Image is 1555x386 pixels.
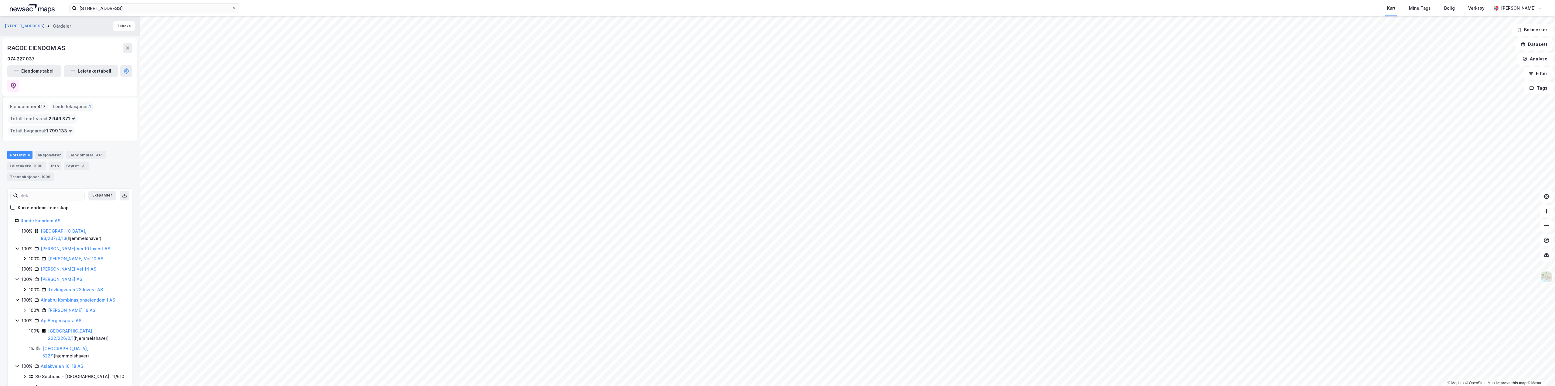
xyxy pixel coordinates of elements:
[35,373,124,380] div: 30 Sections - [GEOGRAPHIC_DATA], 11/610
[41,228,86,241] a: [GEOGRAPHIC_DATA], 83/237/0/13
[7,65,61,77] button: Eiendomstabell
[1387,5,1396,12] div: Kart
[1409,5,1431,12] div: Mine Tags
[1496,381,1526,385] a: Improve this map
[1501,5,1536,12] div: [PERSON_NAME]
[21,218,60,223] a: Ragde Eiendom AS
[7,151,32,159] div: Portefølje
[8,126,75,136] div: Totalt byggareal :
[22,276,32,283] div: 100%
[35,151,63,159] div: Aksjonærer
[29,327,40,335] div: 100%
[22,265,32,273] div: 100%
[22,296,32,304] div: 100%
[88,191,116,200] button: Ekspander
[41,246,110,251] a: [PERSON_NAME] Vei 10 Invest AS
[48,287,103,292] a: Tevlingveien 23 Invest AS
[38,103,46,110] span: 417
[22,245,32,252] div: 100%
[7,55,35,63] div: 974 227 037
[7,43,67,53] div: RAGDE EIENDOM AS
[1512,24,1553,36] button: Bokmerker
[41,277,82,282] a: [PERSON_NAME] AS
[64,162,89,170] div: Styret
[66,151,106,159] div: Eiendommer
[29,345,34,352] div: 1%
[1524,82,1553,94] button: Tags
[41,227,125,242] div: ( hjemmelshaver )
[50,102,94,111] div: Leide lokasjoner :
[41,297,115,302] a: Alnabru Kombinasjonseiendom I AS
[18,191,84,200] input: Søk
[41,364,83,369] a: Aslakveien 16-18 AS
[29,255,40,262] div: 100%
[46,127,72,135] span: 1 799 133 ㎡
[10,4,55,13] img: logo.a4113a55bc3d86da70a041830d287a7e.svg
[48,327,125,342] div: ( hjemmelshaver )
[32,163,44,169] div: 1090
[22,227,32,235] div: 100%
[53,22,71,30] div: Gårdeier
[40,174,52,180] div: 1906
[1465,381,1495,385] a: OpenStreetMap
[8,102,48,111] div: Eiendommer :
[41,318,81,323] a: Ap Bergensgata AS
[64,65,118,77] button: Leietakertabell
[29,286,40,293] div: 100%
[89,103,91,110] span: 1
[80,163,86,169] div: 3
[7,173,54,181] div: Transaksjoner
[113,21,135,31] button: Tilbake
[7,162,46,170] div: Leietakere
[43,346,88,358] a: [GEOGRAPHIC_DATA], 522/1
[1525,357,1555,386] iframe: Chat Widget
[1525,357,1555,386] div: Kontrollprogram for chat
[1444,5,1455,12] div: Bolig
[8,114,78,124] div: Totalt tomteareal :
[1517,53,1553,65] button: Analyse
[5,23,46,29] button: [STREET_ADDRESS]
[48,308,95,313] a: [PERSON_NAME] 16 AS
[1516,38,1553,50] button: Datasett
[1468,5,1485,12] div: Verktøy
[22,317,32,324] div: 100%
[29,307,40,314] div: 100%
[48,328,94,341] a: [GEOGRAPHIC_DATA], 222/226/0/1
[95,152,103,158] div: 417
[77,4,232,13] input: Søk på adresse, matrikkel, gårdeiere, leietakere eller personer
[1541,271,1552,282] img: Z
[18,204,69,211] div: Kun eiendoms-eierskap
[22,363,32,370] div: 100%
[43,345,125,360] div: ( hjemmelshaver )
[1447,381,1464,385] a: Mapbox
[49,115,75,122] span: 2 949 871 ㎡
[41,266,96,272] a: [PERSON_NAME] Vei 14 AS
[49,162,61,170] div: Info
[48,256,103,261] a: [PERSON_NAME] Vei 10 AS
[1523,67,1553,80] button: Filter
